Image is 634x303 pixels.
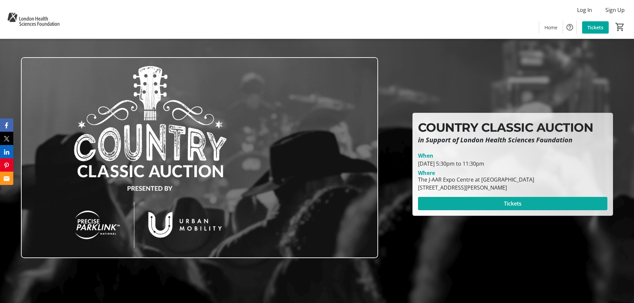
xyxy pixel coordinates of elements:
[577,6,592,14] span: Log In
[614,21,626,33] button: Cart
[418,135,572,144] em: in Support of London Health Sciences Foundation
[539,21,563,34] a: Home
[544,24,557,31] span: Home
[418,184,534,192] div: [STREET_ADDRESS][PERSON_NAME]
[418,118,607,136] p: COUNTRY CLASSIC AUCTION
[418,160,607,168] div: [DATE] 5:30pm to 11:30pm
[563,21,576,34] button: Help
[504,200,522,208] span: Tickets
[418,176,534,184] div: The J-AAR Expo Centre at [GEOGRAPHIC_DATA]
[605,6,625,14] span: Sign Up
[600,5,630,15] button: Sign Up
[582,21,609,34] a: Tickets
[4,3,63,36] img: London Health Sciences Foundation's Logo
[418,170,435,176] div: Where
[572,5,597,15] button: Log In
[587,24,603,31] span: Tickets
[21,57,378,258] img: Campaign CTA Media Photo
[418,152,433,160] div: When
[418,197,607,210] button: Tickets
